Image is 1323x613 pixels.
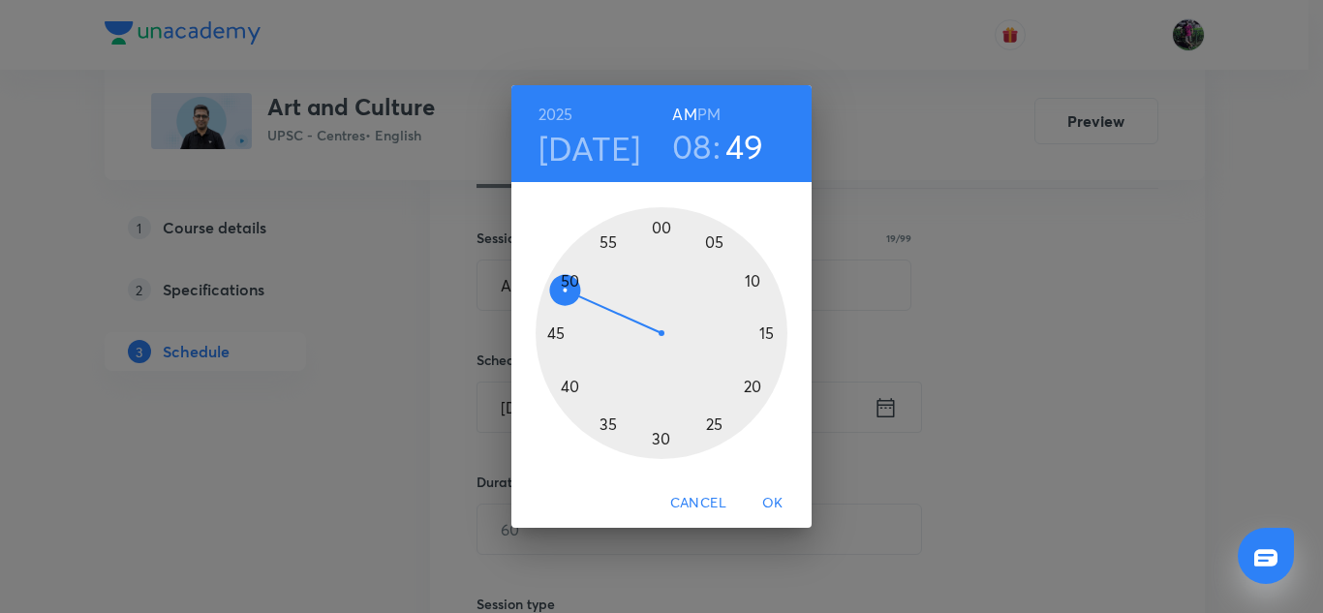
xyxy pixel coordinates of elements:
h3: : [713,126,721,167]
button: OK [742,485,804,521]
button: Cancel [662,485,734,521]
button: 49 [725,126,764,167]
button: 08 [672,126,712,167]
button: PM [697,101,721,128]
span: Cancel [670,491,726,515]
button: AM [672,101,696,128]
span: OK [750,491,796,515]
button: [DATE] [538,128,641,169]
button: 2025 [538,101,573,128]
